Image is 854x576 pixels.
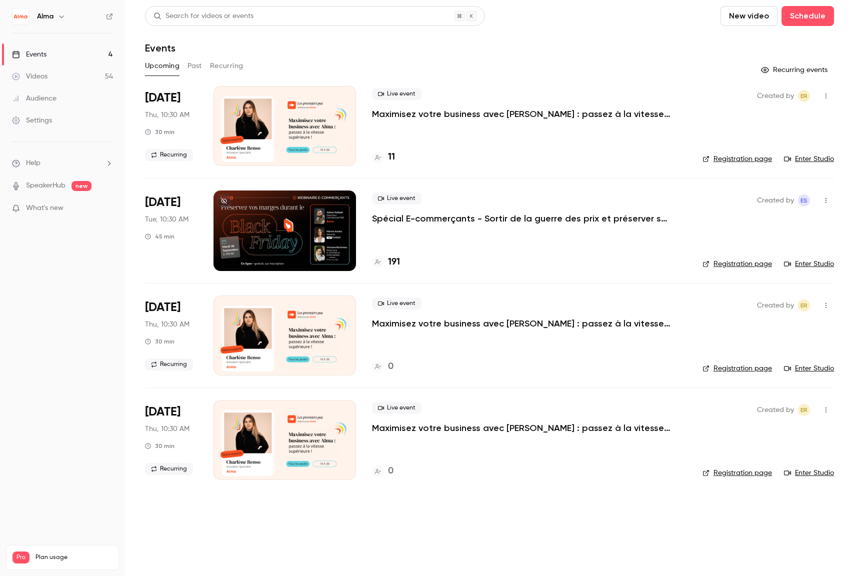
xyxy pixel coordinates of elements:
[784,363,834,373] a: Enter Studio
[388,150,395,164] h4: 11
[757,90,794,102] span: Created by
[145,194,180,210] span: [DATE]
[372,255,400,269] a: 191
[784,468,834,478] a: Enter Studio
[372,422,672,434] a: Maximisez votre business avec [PERSON_NAME] : passez à la vitesse supérieure !
[101,204,113,213] iframe: Noticeable Trigger
[187,58,202,74] button: Past
[12,93,56,103] div: Audience
[145,128,174,136] div: 30 min
[145,337,174,345] div: 30 min
[145,400,197,480] div: Oct 9 Thu, 10:30 AM (Europe/Paris)
[26,203,63,213] span: What's new
[145,42,175,54] h1: Events
[781,6,834,26] button: Schedule
[12,115,52,125] div: Settings
[800,404,807,416] span: ER
[388,360,393,373] h4: 0
[145,319,189,329] span: Thu, 10:30 AM
[372,212,672,224] a: Spécial E-commerçants - Sortir de la guerre des prix et préserver ses marges pendant [DATE][DATE]
[388,255,400,269] h4: 191
[145,149,193,161] span: Recurring
[372,464,393,478] a: 0
[372,402,421,414] span: Live event
[145,232,174,240] div: 45 min
[145,295,197,375] div: Oct 2 Thu, 10:30 AM (Europe/Paris)
[12,8,28,24] img: Alma
[702,154,772,164] a: Registration page
[372,297,421,309] span: Live event
[702,363,772,373] a: Registration page
[145,358,193,370] span: Recurring
[12,551,29,563] span: Pro
[12,71,47,81] div: Videos
[145,424,189,434] span: Thu, 10:30 AM
[798,194,810,206] span: Evan SAIDI
[145,299,180,315] span: [DATE]
[153,11,253,21] div: Search for videos or events
[145,404,180,420] span: [DATE]
[756,62,834,78] button: Recurring events
[720,6,777,26] button: New video
[372,108,672,120] a: Maximisez votre business avec [PERSON_NAME] : passez à la vitesse supérieure !
[145,442,174,450] div: 30 min
[702,259,772,269] a: Registration page
[372,317,672,329] a: Maximisez votre business avec [PERSON_NAME] : passez à la vitesse supérieure !
[145,86,197,166] div: Sep 25 Thu, 10:30 AM (Europe/Paris)
[372,360,393,373] a: 0
[26,180,65,191] a: SpeakerHub
[35,553,112,561] span: Plan usage
[145,190,197,270] div: Sep 30 Tue, 10:30 AM (Europe/Paris)
[145,90,180,106] span: [DATE]
[71,181,91,191] span: new
[800,299,807,311] span: ER
[37,11,53,21] h6: Alma
[757,299,794,311] span: Created by
[800,90,807,102] span: ER
[388,464,393,478] h4: 0
[26,158,40,168] span: Help
[145,463,193,475] span: Recurring
[145,110,189,120] span: Thu, 10:30 AM
[210,58,243,74] button: Recurring
[12,158,113,168] li: help-dropdown-opener
[145,58,179,74] button: Upcoming
[702,468,772,478] a: Registration page
[798,90,810,102] span: Eric ROMER
[372,192,421,204] span: Live event
[757,194,794,206] span: Created by
[757,404,794,416] span: Created by
[784,259,834,269] a: Enter Studio
[800,194,807,206] span: ES
[372,88,421,100] span: Live event
[798,404,810,416] span: Eric ROMER
[12,49,46,59] div: Events
[784,154,834,164] a: Enter Studio
[145,214,188,224] span: Tue, 10:30 AM
[372,150,395,164] a: 11
[798,299,810,311] span: Eric ROMER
